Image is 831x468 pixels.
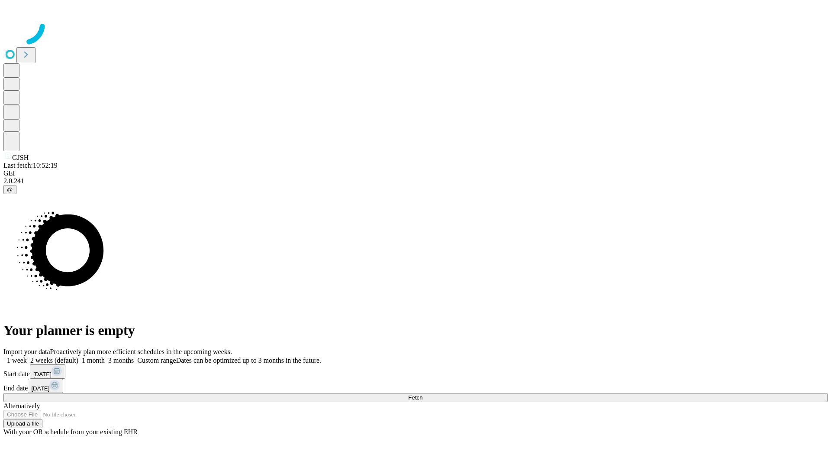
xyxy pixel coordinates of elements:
[82,357,105,364] span: 1 month
[3,162,58,169] span: Last fetch: 10:52:19
[3,185,16,194] button: @
[3,379,828,393] div: End date
[3,177,828,185] div: 2.0.241
[33,371,52,377] span: [DATE]
[3,348,50,355] span: Import your data
[30,364,65,379] button: [DATE]
[137,357,176,364] span: Custom range
[3,419,42,428] button: Upload a file
[7,186,13,193] span: @
[3,393,828,402] button: Fetch
[176,357,321,364] span: Dates can be optimized up to 3 months in the future.
[3,402,40,409] span: Alternatively
[50,348,232,355] span: Proactively plan more efficient schedules in the upcoming weeks.
[108,357,134,364] span: 3 months
[3,169,828,177] div: GEI
[3,428,138,435] span: With your OR schedule from your existing EHR
[30,357,78,364] span: 2 weeks (default)
[31,385,49,392] span: [DATE]
[12,154,29,161] span: GJSH
[28,379,63,393] button: [DATE]
[3,322,828,338] h1: Your planner is empty
[408,394,422,401] span: Fetch
[7,357,27,364] span: 1 week
[3,364,828,379] div: Start date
